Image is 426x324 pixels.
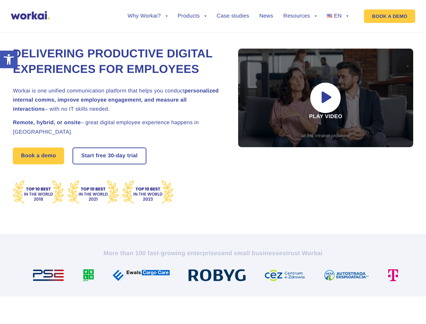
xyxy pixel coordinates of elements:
[108,153,125,159] i: 30-day
[238,49,413,147] div: Play video
[13,46,222,77] h1: Delivering Productive Digital Experiences for Employees
[259,13,273,19] a: News
[283,13,317,19] a: Resources
[13,147,64,164] a: Book a demo
[13,88,219,112] strong: personalized internal comms, improve employee engagement, and measure all interactions
[178,13,207,19] a: Products
[26,249,400,257] h2: More than 100 fast-growing enterprises trust Workai
[127,13,167,19] a: Why Workai?
[13,118,222,136] h2: – great digital employee experience happens in [GEOGRAPHIC_DATA].
[13,86,222,114] h2: Workai is one unified communication platform that helps you conduct – with no IT skills needed.
[217,13,249,19] a: Case studies
[334,13,342,19] span: EN
[13,120,81,126] strong: Remote, hybrid, or onsite
[73,148,146,164] a: Start free30-daytrial
[221,250,286,256] i: and small businesses
[364,9,415,23] a: BOOK A DEMO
